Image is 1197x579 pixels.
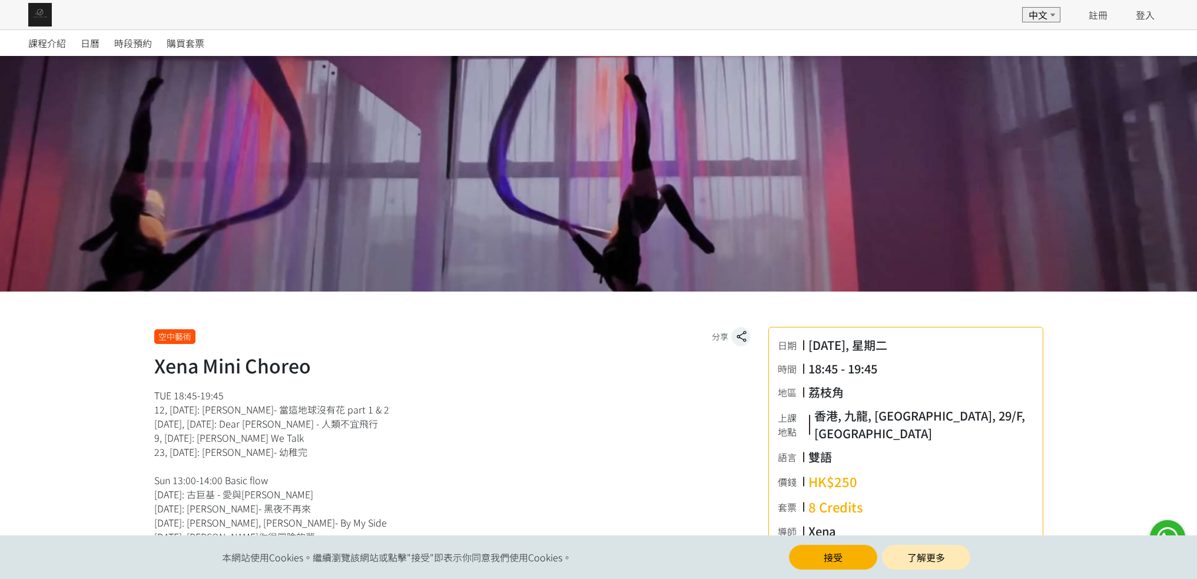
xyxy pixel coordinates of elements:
[808,497,863,517] div: 8 Credits
[1089,8,1108,22] a: 註冊
[808,360,877,378] div: 18:45 - 19:45
[81,36,100,50] span: 日曆
[28,30,66,56] a: 課程介紹
[114,30,152,56] a: 時段預約
[778,524,803,538] div: 導師
[778,411,808,439] div: 上課地點
[167,36,204,50] span: 購買套票
[882,545,970,570] a: 了解更多
[778,362,803,376] div: 時間
[778,500,803,514] div: 套票
[167,30,204,56] a: 購買套票
[778,338,803,352] div: 日期
[808,336,887,354] div: [DATE], 星期二
[778,385,803,399] div: 地區
[778,450,803,464] div: 語言
[154,351,751,379] h1: Xena Mini Choreo
[808,448,832,466] div: 雙語
[808,383,844,401] div: 荔枝角
[1136,8,1155,22] a: 登入
[28,36,66,50] span: 課程介紹
[778,475,803,489] div: 價錢
[154,329,195,344] div: 空中藝術
[808,522,836,540] div: Xena
[808,472,857,491] div: HK$250
[712,330,728,343] span: 分享
[114,36,152,50] span: 時段預約
[222,550,572,564] span: 本網站使用Cookies。繼續瀏覽該網站或點擊"接受"即表示你同意我們使用Cookies。
[789,545,877,570] button: 接受
[28,3,52,27] img: img_61c0148bb0266
[81,30,100,56] a: 日曆
[814,407,1033,442] div: 香港, 九龍, [GEOGRAPHIC_DATA], 29/F, [GEOGRAPHIC_DATA]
